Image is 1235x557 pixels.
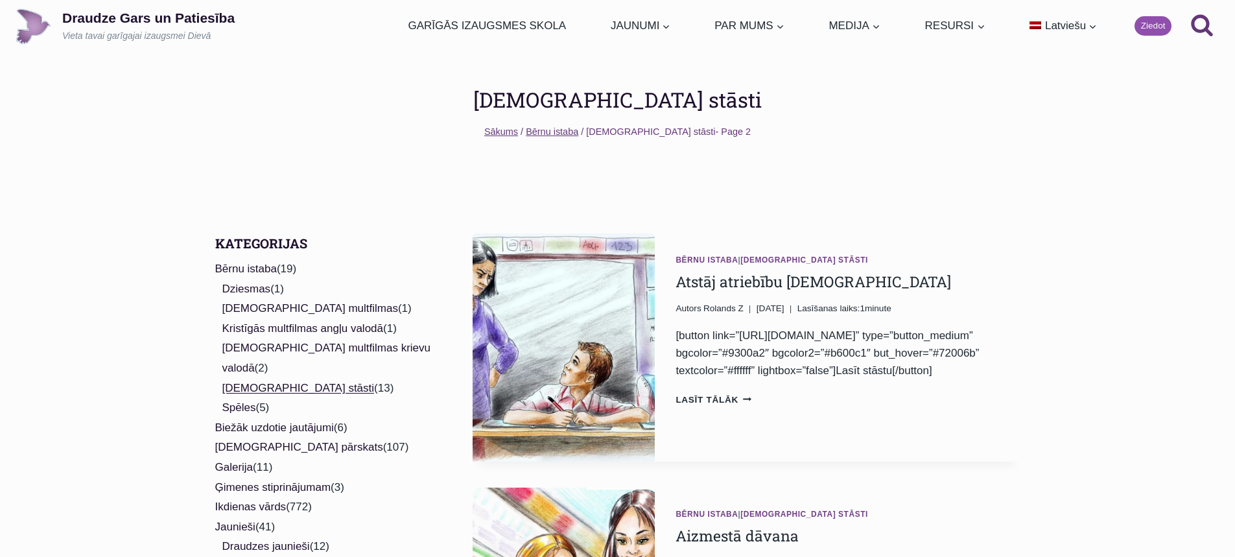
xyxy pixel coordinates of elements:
a: Aizmestā dāvana [676,526,799,545]
span: Autors [676,302,701,316]
span: Latviešu [1044,19,1085,32]
span: / [521,126,523,137]
li: (107) [215,438,434,458]
a: Atstāj atriebību [DEMOGRAPHIC_DATA] [676,272,951,291]
a: Draudzes jaunieši [222,540,310,552]
a: Spēles [222,401,256,414]
span: JAUNUMI [611,17,671,34]
a: [DEMOGRAPHIC_DATA] pārskats [215,441,383,453]
li: (2) [222,338,434,378]
li: (6) [215,418,434,438]
span: 1 [797,302,891,316]
li: (19) [215,259,434,418]
span: | [676,255,868,265]
button: View Search Form [1184,8,1219,43]
span: MEDIJA [829,17,880,34]
div: - Page 2 [484,124,751,139]
div: [button link=”[URL][DOMAIN_NAME]” type=”button_medium” bgcolor=”#9300a2″ bgcolor2=”#b600c1″ but_h... [676,327,999,380]
nav: Breadcrumbs [484,124,751,139]
a: Ģimenes stiprinājumam [215,481,331,493]
a: [DEMOGRAPHIC_DATA] stāsti [222,382,375,394]
span: | [676,510,868,519]
a: Jaunieši [215,521,255,533]
p: Draudze Gars un Patiesība [62,10,235,26]
span: Lasīšanas laiks: [797,303,860,313]
a: Dziesmas [222,283,271,295]
span: PAR MUMS [715,17,784,34]
span: / [581,126,583,137]
a: Bērnu istaba [676,255,738,265]
a: Sākums [484,126,518,137]
p: Vieta tavai garīgajai izaugsmei Dievā [62,30,235,43]
li: (13) [222,379,434,399]
a: Bērnu istaba [526,126,578,137]
a: Bērnu istaba [676,510,738,519]
span: minute [865,303,891,313]
li: (12) [222,537,434,557]
a: Galerija [215,461,253,473]
h2: Kategorijas [215,233,434,253]
a: Biežāk uzdotie jautājumi [215,421,334,434]
a: [DEMOGRAPHIC_DATA] multfilmas [222,302,398,314]
a: [DEMOGRAPHIC_DATA] stāsti [740,510,868,519]
a: Draudze Gars un PatiesībaVieta tavai garīgajai izaugsmei Dievā [16,8,235,44]
li: (772) [215,497,434,517]
li: (11) [215,458,434,478]
time: [DATE] [757,302,784,316]
a: Ikdienas vārds [215,501,287,513]
img: Atstāj atriebību Dievam [473,233,655,462]
li: (5) [222,398,434,418]
img: Draudze Gars un Patiesība [16,8,51,44]
li: (41) [215,517,434,557]
a: [DEMOGRAPHIC_DATA] multfilmas krievu valodā [222,342,430,374]
li: (1) [222,319,434,339]
span: [DEMOGRAPHIC_DATA] stāsti [586,126,715,137]
a: Ziedot [1135,16,1171,36]
a: Kristīgās multfilmas angļu valodā [222,322,384,335]
a: [DEMOGRAPHIC_DATA] stāsti [740,255,868,265]
span: Rolands Z [703,303,744,313]
li: (1) [222,279,434,300]
h1: [DEMOGRAPHIC_DATA] stāsti [473,84,762,115]
li: (3) [215,478,434,498]
li: (1) [222,299,434,319]
span: RESURSI [925,17,985,34]
a: Bērnu istaba [215,263,277,275]
a: Lasīt tālāk [676,395,751,405]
